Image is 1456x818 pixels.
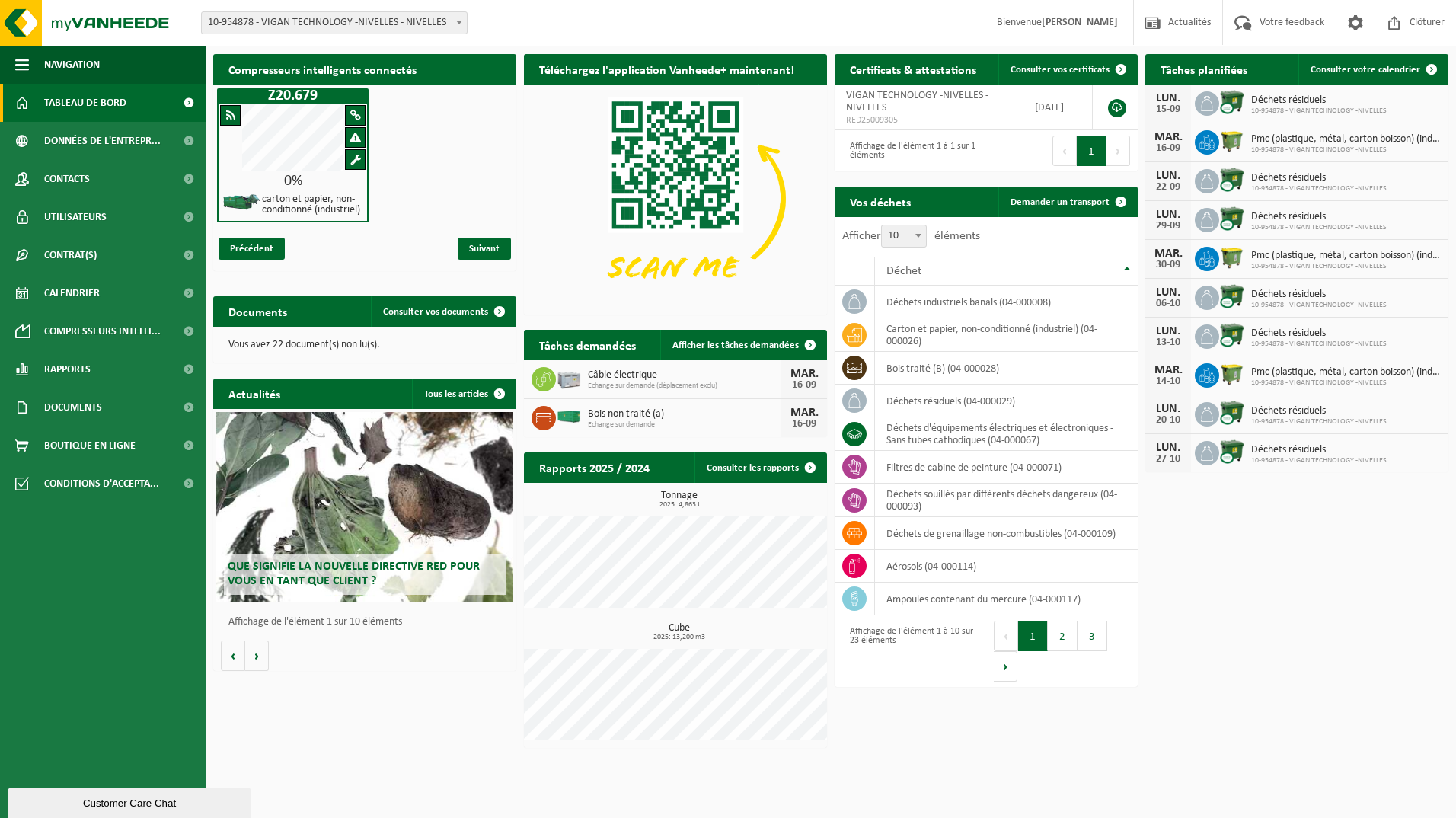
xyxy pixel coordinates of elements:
span: Consulter votre calendrier [1311,65,1420,75]
span: Afficher les tâches demandées [672,340,799,350]
img: WB-1100-CU [1219,283,1245,309]
td: bois traité (B) (04-000028) [875,352,1138,385]
span: VIGAN TECHNOLOGY -NIVELLES - NIVELLES [846,90,988,113]
div: 16-09 [789,419,819,430]
div: 16-09 [789,380,819,391]
div: Affichage de l'élément 1 à 1 sur 1 éléments [842,134,979,168]
div: LUN. [1153,286,1183,299]
span: Pmc (plastique, métal, carton boisson) (industriel) [1251,366,1441,379]
span: Déchets résiduels [1251,211,1387,223]
div: LUN. [1153,92,1183,104]
button: Previous [994,621,1018,651]
h3: Cube [532,623,827,641]
div: MAR. [789,368,819,380]
h2: Actualités [213,379,295,408]
span: Consulter vos certificats [1011,65,1110,75]
h2: Rapports 2025 / 2024 [524,452,665,482]
span: Déchets résiduels [1251,328,1387,340]
span: Déchets résiduels [1251,172,1387,184]
span: Compresseurs intelli... [44,312,161,350]
td: déchets industriels banals (04-000008) [875,286,1138,318]
img: WB-1100-CU [1219,89,1245,115]
div: MAR. [1153,364,1183,376]
div: 27-10 [1153,454,1183,465]
h2: Certificats & attestations [835,54,991,84]
span: 10-954878 - VIGAN TECHNOLOGY -NIVELLES [1251,223,1387,232]
span: 10-954878 - VIGAN TECHNOLOGY -NIVELLES - NIVELLES [201,11,468,34]
h4: carton et papier, non-conditionné (industriel) [262,194,362,216]
h2: Tâches planifiées [1145,54,1263,84]
div: LUN. [1153,325,1183,337]
div: LUN. [1153,170,1183,182]
span: Utilisateurs [44,198,107,236]
button: Vorige [221,641,245,671]
button: 1 [1018,621,1048,651]
img: Download de VHEPlus App [524,85,827,312]
span: Calendrier [44,274,100,312]
div: 16-09 [1153,143,1183,154]
td: déchets de grenaillage non-combustibles (04-000109) [875,517,1138,550]
div: 20-10 [1153,415,1183,426]
span: 10-954878 - VIGAN TECHNOLOGY -NIVELLES [1251,184,1387,193]
span: Pmc (plastique, métal, carton boisson) (industriel) [1251,133,1441,145]
img: WB-1100-HPE-GN-50 [1219,244,1245,270]
h3: Tonnage [532,490,827,509]
button: Next [1106,136,1130,166]
img: WB-1100-CU [1219,400,1245,426]
button: 2 [1048,621,1078,651]
h2: Vos déchets [835,187,926,216]
td: filtres de cabine de peinture (04-000071) [875,451,1138,484]
span: 10-954878 - VIGAN TECHNOLOGY -NIVELLES [1251,107,1387,116]
strong: [PERSON_NAME] [1042,17,1118,28]
span: Suivant [458,238,511,260]
span: 10-954878 - VIGAN TECHNOLOGY -NIVELLES [1251,340,1387,349]
span: Déchets résiduels [1251,405,1387,417]
td: déchets souillés par différents déchets dangereux (04-000093) [875,484,1138,517]
td: [DATE] [1023,85,1093,130]
a: Consulter vos documents [371,296,515,327]
img: PB-LB-0680-HPE-GY-11 [556,365,582,391]
span: Contrat(s) [44,236,97,274]
img: WB-1100-HPE-GN-50 [1219,128,1245,154]
h2: Tâches demandées [524,330,651,359]
div: LUN. [1153,209,1183,221]
div: 15-09 [1153,104,1183,115]
p: Affichage de l'élément 1 sur 10 éléments [228,617,509,628]
td: déchets d'équipements électriques et électroniques - Sans tubes cathodiques (04-000067) [875,417,1138,451]
span: 2025: 13,200 m3 [532,634,827,641]
div: LUN. [1153,403,1183,415]
span: 10-954878 - VIGAN TECHNOLOGY -NIVELLES [1251,145,1441,155]
span: Rapports [44,350,91,388]
div: 30-09 [1153,260,1183,270]
span: Pmc (plastique, métal, carton boisson) (industriel) [1251,250,1441,262]
iframe: chat widget [8,784,254,818]
button: Previous [1052,136,1077,166]
a: Tous les articles [412,379,515,409]
div: 29-09 [1153,221,1183,232]
span: Echange sur demande [588,420,781,430]
span: Données de l'entrepr... [44,122,161,160]
div: 0% [219,174,367,189]
img: WB-1100-CU [1219,167,1245,193]
span: Boutique en ligne [44,427,136,465]
span: Déchets résiduels [1251,289,1387,301]
div: MAR. [789,407,819,419]
h1: Z20.679 [221,88,365,104]
span: Contacts [44,160,90,198]
span: Navigation [44,46,100,84]
p: Vous avez 22 document(s) non lu(s). [228,340,501,350]
a: Afficher les tâches demandées [660,330,825,360]
span: 10-954878 - VIGAN TECHNOLOGY -NIVELLES [1251,456,1387,465]
span: RED25009305 [846,114,1011,126]
div: 22-09 [1153,182,1183,193]
button: Next [994,651,1017,682]
span: Demander un transport [1011,197,1110,207]
span: 10-954878 - VIGAN TECHNOLOGY -NIVELLES [1251,301,1387,310]
span: Echange sur demande (déplacement exclu) [588,382,781,391]
img: WB-1100-HPE-GN-50 [1219,361,1245,387]
a: Consulter votre calendrier [1298,54,1447,85]
img: HK-XZ-20-GN-01 [222,193,260,212]
span: 10-954878 - VIGAN TECHNOLOGY -NIVELLES - NIVELLES [202,12,467,34]
div: 14-10 [1153,376,1183,387]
